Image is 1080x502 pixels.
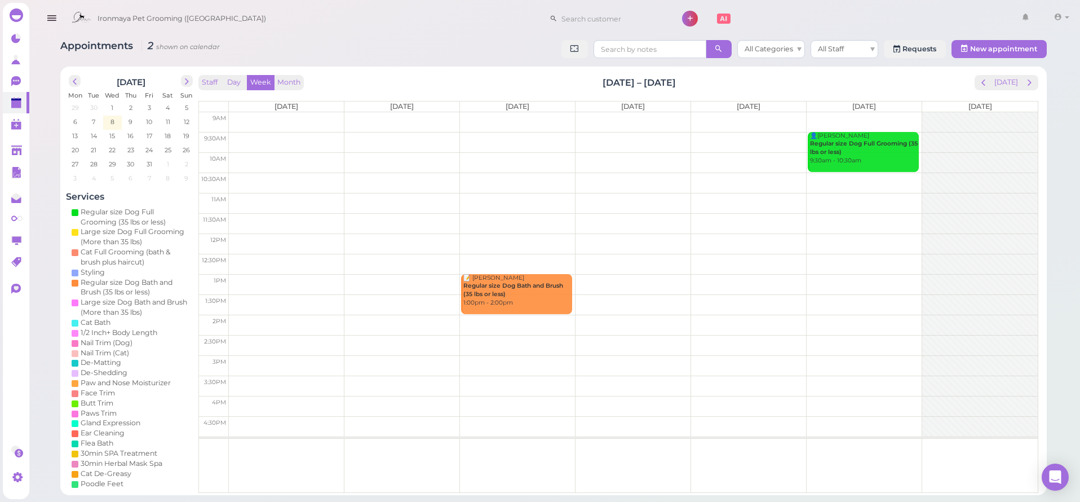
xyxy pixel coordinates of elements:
[182,131,191,141] span: 19
[81,368,127,378] div: De-Shedding
[621,102,645,111] span: [DATE]
[145,131,153,141] span: 17
[745,45,793,53] span: All Categories
[72,117,78,127] span: 6
[68,91,82,99] span: Mon
[91,117,96,127] span: 7
[81,438,113,448] div: Flea Bath
[70,103,80,113] span: 29
[818,45,844,53] span: All Staff
[144,145,154,155] span: 24
[81,469,131,479] div: Cat De-Greasy
[66,191,196,202] h4: Services
[204,135,226,142] span: 9:30am
[126,159,135,169] span: 30
[557,10,667,28] input: Search customer
[180,91,192,99] span: Sun
[975,75,992,90] button: prev
[145,91,153,99] span: Fri
[163,145,172,155] span: 25
[968,102,992,111] span: [DATE]
[89,159,99,169] span: 28
[81,278,190,298] div: Regular size Dog Bath and Brush (35 lbs or less)
[156,43,220,51] small: shown on calendar
[91,173,97,183] span: 4
[390,102,414,111] span: [DATE]
[145,117,153,127] span: 10
[852,102,876,111] span: [DATE]
[1042,464,1069,491] div: Open Intercom Messenger
[81,398,113,408] div: Butt Trim
[72,173,78,183] span: 3
[506,102,529,111] span: [DATE]
[213,318,226,325] span: 2pm
[127,117,134,127] span: 9
[275,102,298,111] span: [DATE]
[212,399,226,406] span: 4pm
[183,173,189,183] span: 9
[970,45,1037,53] span: New appointment
[110,103,114,113] span: 1
[128,103,134,113] span: 2
[210,155,226,162] span: 10am
[81,388,115,398] div: Face Trim
[213,358,226,366] span: 3pm
[81,378,171,388] div: Paw and Nose Moisturizer
[737,102,760,111] span: [DATE]
[204,378,226,386] span: 3:30pm
[69,75,81,87] button: prev
[60,39,136,51] span: Appointments
[108,145,117,155] span: 22
[204,338,226,345] span: 2:30pm
[182,145,191,155] span: 26
[147,173,152,183] span: 7
[213,115,226,122] span: 9am
[81,267,105,278] div: Styling
[81,459,162,469] div: 30min Herbal Mask Spa
[810,140,918,156] b: Regular size Dog Full Grooming (35 lbs or less)
[274,75,304,90] button: Month
[81,338,132,348] div: Nail Trim (Dog)
[211,196,226,203] span: 11am
[126,131,135,141] span: 16
[81,479,123,489] div: Poodle Feet
[163,131,172,141] span: 18
[127,173,134,183] span: 6
[991,75,1021,90] button: [DATE]
[108,131,116,141] span: 15
[81,297,190,318] div: Large size Dog Bath and Brush (More than 35 lbs)
[147,103,152,113] span: 3
[125,91,136,99] span: Thu
[184,103,189,113] span: 5
[109,117,116,127] span: 8
[89,103,99,113] span: 30
[81,227,190,247] div: Large size Dog Full Grooming (More than 35 lbs)
[145,159,153,169] span: 31
[81,207,190,227] div: Regular size Dog Full Grooming (35 lbs or less)
[203,216,226,223] span: 11:30am
[181,75,193,87] button: next
[951,40,1047,58] button: New appointment
[117,75,145,87] h2: [DATE]
[70,159,79,169] span: 27
[126,145,135,155] span: 23
[165,117,171,127] span: 11
[463,274,572,307] div: 📝 [PERSON_NAME] 1:00pm - 2:00pm
[81,247,190,267] div: Cat Full Grooming (bath & brush plus haircut)
[90,145,98,155] span: 21
[603,76,676,89] h2: [DATE] – [DATE]
[214,277,226,284] span: 1pm
[463,282,563,298] b: Regular size Dog Bath and Brush (35 lbs or less)
[109,173,115,183] span: 5
[884,40,946,58] a: Requests
[88,91,99,99] span: Tue
[81,358,121,368] div: De-Matting
[247,75,275,90] button: Week
[184,159,189,169] span: 2
[81,348,129,358] div: Nail Trim (Cat)
[198,75,221,90] button: Staff
[166,159,170,169] span: 1
[202,257,226,264] span: 12:30pm
[165,173,171,183] span: 8
[81,448,157,459] div: 30min SPA Treatment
